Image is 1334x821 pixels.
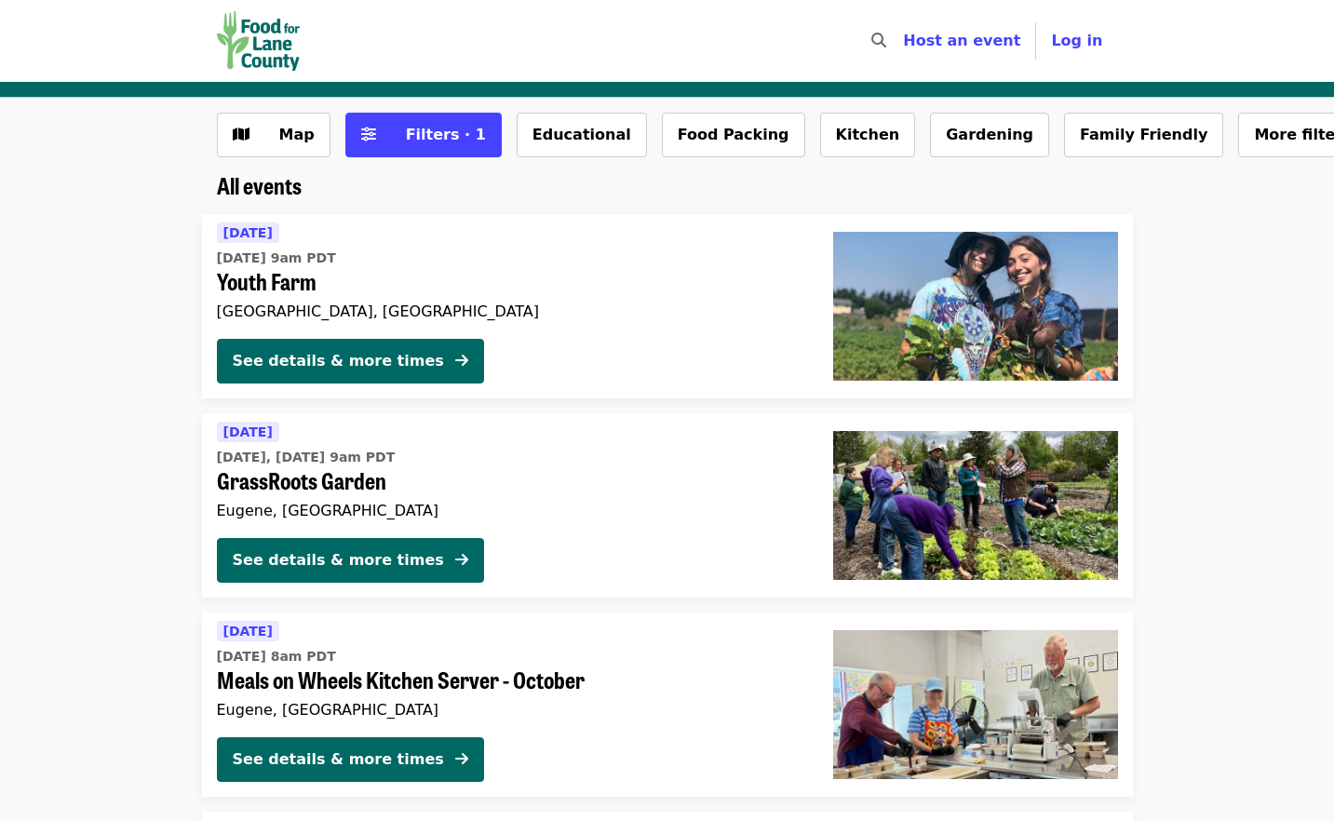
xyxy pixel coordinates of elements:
[233,126,249,143] i: map icon
[217,249,336,268] time: [DATE] 9am PDT
[455,750,468,768] i: arrow-right icon
[833,431,1118,580] img: GrassRoots Garden organized by Food for Lane County
[279,126,315,143] span: Map
[223,225,273,240] span: [DATE]
[1064,113,1223,157] button: Family Friendly
[455,551,468,569] i: arrow-right icon
[217,647,336,666] time: [DATE] 8am PDT
[455,352,468,370] i: arrow-right icon
[217,11,301,71] img: Food for Lane County - Home
[233,350,444,372] div: See details & more times
[820,113,916,157] button: Kitchen
[217,339,484,384] button: See details & more times
[662,113,805,157] button: Food Packing
[833,232,1118,381] img: Youth Farm organized by Food for Lane County
[233,549,444,572] div: See details & more times
[930,113,1049,157] button: Gardening
[345,113,502,157] button: Filters (1 selected)
[361,126,376,143] i: sliders-h icon
[217,448,396,467] time: [DATE], [DATE] 9am PDT
[217,538,484,583] button: See details & more times
[406,126,486,143] span: Filters · 1
[217,701,803,719] div: Eugene, [GEOGRAPHIC_DATA]
[217,737,484,782] button: See details & more times
[833,630,1118,779] img: Meals on Wheels Kitchen Server - October organized by Food for Lane County
[202,413,1133,598] a: See details for "GrassRoots Garden"
[217,666,803,693] span: Meals on Wheels Kitchen Server - October
[217,168,302,201] span: All events
[217,467,803,494] span: GrassRoots Garden
[871,32,886,49] i: search icon
[217,113,330,157] button: Show map view
[217,303,803,320] div: [GEOGRAPHIC_DATA], [GEOGRAPHIC_DATA]
[903,32,1020,49] a: Host an event
[897,19,912,63] input: Search
[217,502,803,519] div: Eugene, [GEOGRAPHIC_DATA]
[233,748,444,771] div: See details & more times
[517,113,647,157] button: Educational
[202,612,1133,797] a: See details for "Meals on Wheels Kitchen Server - October"
[202,214,1133,398] a: See details for "Youth Farm"
[217,268,803,295] span: Youth Farm
[223,424,273,439] span: [DATE]
[223,624,273,639] span: [DATE]
[1051,32,1102,49] span: Log in
[1036,22,1117,60] button: Log in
